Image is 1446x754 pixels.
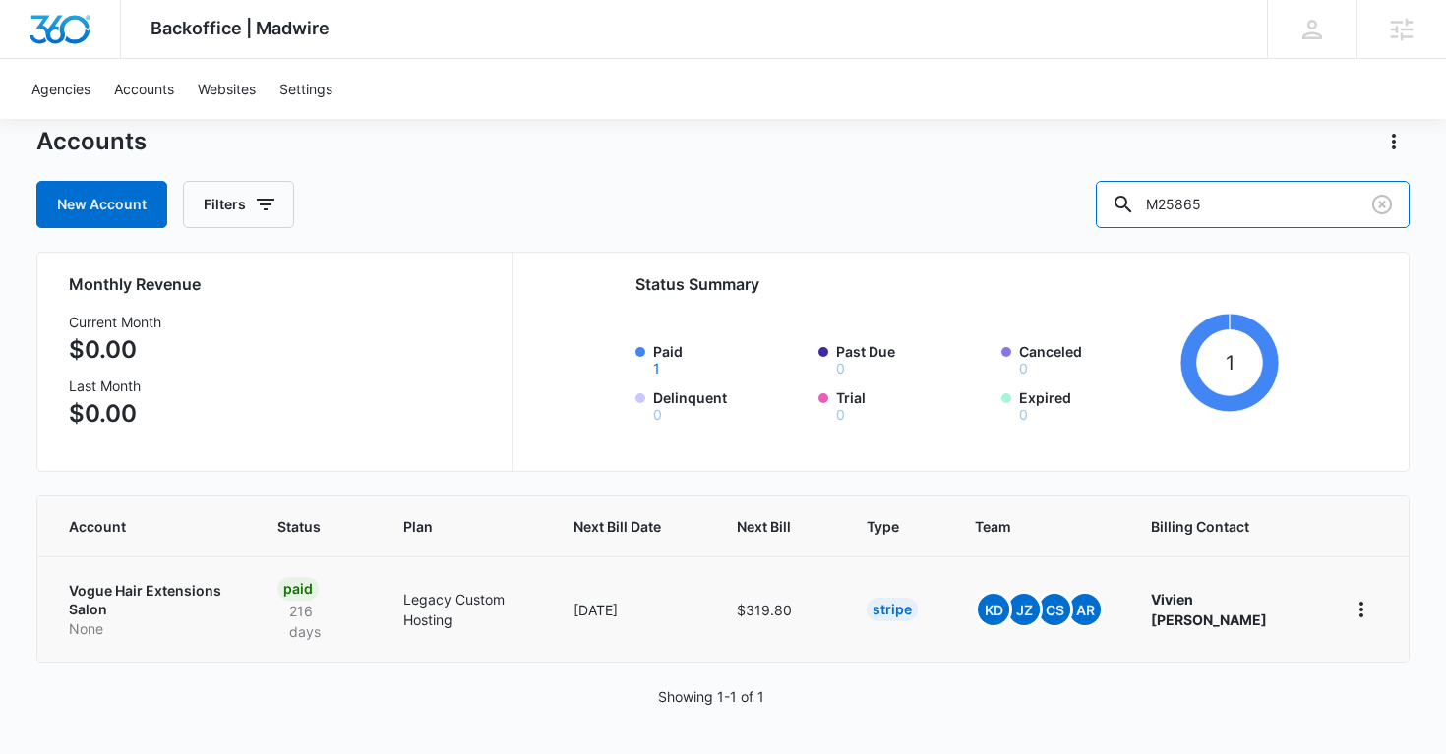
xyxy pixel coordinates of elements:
button: Clear [1366,189,1398,220]
a: Agencies [20,59,102,119]
p: Legacy Custom Hosting [403,589,526,630]
h2: Status Summary [635,272,1279,296]
div: Stripe [867,598,918,621]
button: Actions [1378,126,1410,157]
h1: Accounts [36,127,147,156]
button: home [1346,594,1377,625]
td: $319.80 [713,556,843,662]
label: Past Due [836,341,990,376]
p: $0.00 [69,332,161,368]
span: Next Bill [737,516,791,537]
button: Paid [653,362,660,376]
td: [DATE] [550,556,713,662]
a: Accounts [102,59,186,119]
span: JZ [1008,594,1040,625]
h2: Monthly Revenue [69,272,489,296]
span: Team [975,516,1075,537]
span: Status [277,516,329,537]
p: Vogue Hair Extensions Salon [69,581,230,619]
tspan: 1 [1226,351,1235,375]
a: Vogue Hair Extensions SalonNone [69,581,230,639]
label: Expired [1019,387,1173,422]
span: Plan [403,516,526,537]
a: Websites [186,59,268,119]
label: Paid [653,341,807,376]
span: Account [69,516,202,537]
p: 216 days [277,601,357,642]
input: Search [1096,181,1410,228]
strong: Vivien [PERSON_NAME] [1151,591,1267,628]
span: Billing Contact [1151,516,1298,537]
span: Backoffice | Madwire [151,18,330,38]
label: Delinquent [653,387,807,422]
a: New Account [36,181,167,228]
p: None [69,619,230,639]
a: Settings [268,59,344,119]
label: Canceled [1019,341,1173,376]
button: Filters [183,181,294,228]
span: Type [867,516,899,537]
p: $0.00 [69,396,161,432]
label: Trial [836,387,990,422]
h3: Last Month [69,376,161,396]
h3: Current Month [69,312,161,332]
div: Paid [277,577,319,601]
span: Next Bill Date [573,516,661,537]
span: AR [1069,594,1101,625]
p: Showing 1-1 of 1 [658,686,764,707]
span: KD [978,594,1009,625]
span: CS [1039,594,1070,625]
